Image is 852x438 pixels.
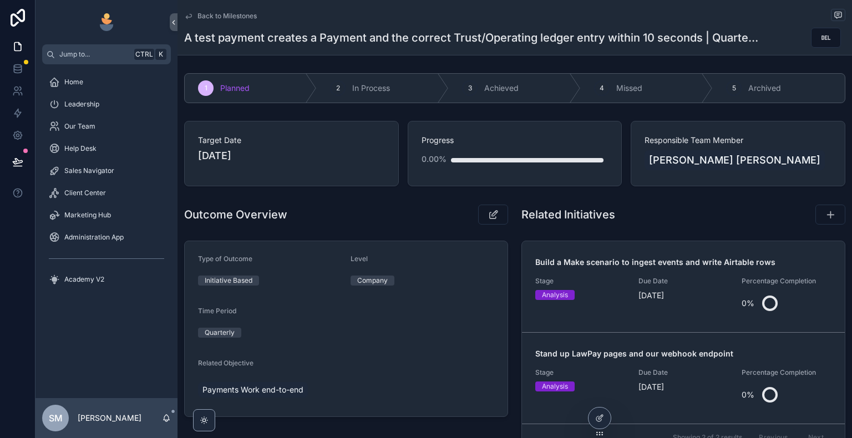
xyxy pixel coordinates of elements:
a: Leadership [42,94,171,114]
a: Home [42,72,171,92]
a: Our Team [42,116,171,136]
span: Back to Milestones [197,12,257,21]
h1: Related Initiatives [521,207,615,222]
span: Jump to... [59,50,130,59]
span: Related Objective [198,359,253,367]
span: Planned [220,83,250,94]
span: Academy V2 [64,275,104,284]
span: Due Date [638,277,728,286]
span: Achieved [484,83,519,94]
p: [DATE] [198,148,231,164]
img: App logo [98,13,115,31]
span: Stage [535,277,625,286]
span: Home [64,78,83,86]
span: Percentage Completion [742,368,831,377]
span: Payments Work end-to-end [202,384,303,395]
a: Marketing Hub [42,205,171,225]
span: 4 [600,84,604,93]
span: 2 [336,84,340,93]
span: 5 [732,84,736,93]
span: 1 [205,84,207,93]
span: Leadership [64,100,99,109]
button: Jump to...CtrlK [42,44,171,64]
div: 0% [742,384,754,406]
span: Marketing Hub [64,211,111,220]
a: Build a Make scenario to ingest events and write Airtable rowsStageAnalysisDue Date[DATE]Percenta... [522,241,845,332]
span: In Process [352,83,390,94]
span: Client Center [64,189,106,197]
span: Percentage Completion [742,277,831,286]
span: [DATE] [638,290,728,301]
h1: Outcome Overview [184,207,287,222]
div: Analysis [542,381,568,391]
div: Initiative Based [205,276,252,286]
p: [PERSON_NAME] [78,412,141,424]
span: Missed [616,83,642,94]
div: Analysis [542,290,568,300]
span: Type of Outcome [198,254,252,263]
div: 0% [742,292,754,314]
h1: A test payment creates a Payment and the correct Trust/Operating ledger entry within 10 seconds |... [184,30,762,45]
a: [PERSON_NAME] [PERSON_NAME] [645,150,825,170]
span: 3 [468,84,472,93]
span: Administration App [64,233,124,242]
a: Sales Navigator [42,161,171,181]
span: Due Date [638,368,728,377]
strong: Stand up LawPay pages and our webhook endpoint [535,349,733,358]
span: Target Date [198,135,385,146]
strong: Build a Make scenario to ingest events and write Airtable rows [535,257,775,267]
a: Administration App [42,227,171,247]
span: Ctrl [134,49,154,60]
a: Client Center [42,183,171,203]
div: 0.00% [422,148,447,170]
div: Company [357,276,388,286]
div: scrollable content [35,64,177,304]
span: Archived [748,83,781,94]
a: Back to Milestones [184,12,257,21]
span: Stage [535,368,625,377]
span: Responsible Team Member [645,135,831,146]
span: Sales Navigator [64,166,114,175]
span: [PERSON_NAME] [PERSON_NAME] [649,152,820,168]
a: Help Desk [42,139,171,159]
span: Level [351,254,368,263]
a: Stand up LawPay pages and our webhook endpointStageAnalysisDue Date[DATE]Percentage Completion0% [522,332,845,424]
a: Payments Work end-to-end [198,382,308,398]
span: Help Desk [64,144,97,153]
span: Our Team [64,122,95,131]
span: Progress [422,135,608,146]
span: SM [49,411,63,425]
span: K [156,50,165,59]
a: Academy V2 [42,269,171,289]
span: Time Period [198,307,236,315]
div: Quarterly [205,328,235,338]
span: [DATE] [638,381,728,393]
